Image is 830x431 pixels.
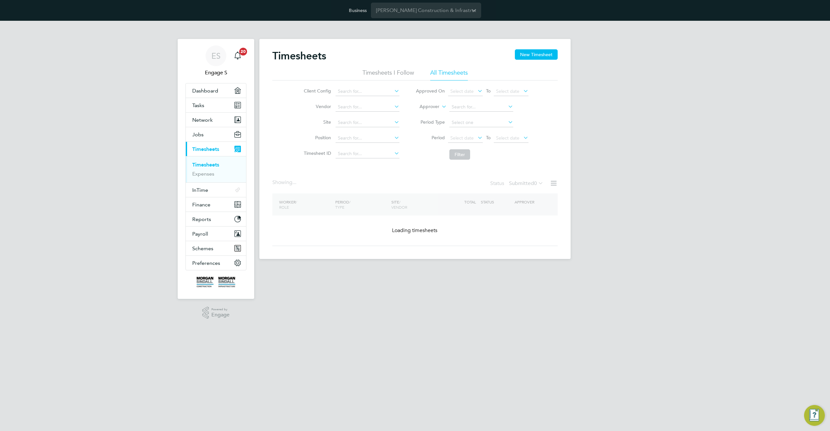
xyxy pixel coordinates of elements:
div: Status [490,179,545,188]
label: Submitted [509,180,543,187]
span: 20 [239,48,247,55]
button: Reports [186,212,246,226]
nav: Main navigation [178,39,254,299]
label: Approver [410,104,439,110]
span: Timesheets [192,146,219,152]
a: Expenses [192,171,214,177]
input: Search for... [336,134,399,143]
label: Site [302,119,331,125]
span: ES [211,52,220,60]
button: Filter [449,149,470,160]
input: Search for... [449,103,513,112]
button: New Timesheet [515,49,558,60]
span: Powered by [211,307,230,312]
li: Timesheets I Follow [362,69,414,80]
button: Preferences [186,256,246,270]
span: Reports [192,216,211,222]
button: Schemes [186,241,246,255]
h2: Timesheets [272,49,326,62]
label: Timesheet ID [302,150,331,156]
button: Timesheets [186,142,246,156]
label: Vendor [302,104,331,109]
span: Finance [192,202,210,208]
input: Search for... [336,87,399,96]
span: Select date [450,135,474,141]
label: Period [416,135,445,141]
button: Network [186,113,246,127]
span: Tasks [192,102,204,108]
button: InTime [186,183,246,197]
label: Position [302,135,331,141]
li: All Timesheets [430,69,468,80]
button: Jobs [186,127,246,142]
a: 20 [231,45,244,66]
a: Dashboard [186,83,246,98]
span: Jobs [192,131,204,138]
span: To [484,133,492,142]
span: Select date [496,135,519,141]
span: Preferences [192,260,220,266]
a: Timesheets [192,162,219,168]
span: Engage S [185,69,246,77]
input: Search for... [336,103,399,112]
button: Engage Resource Center [804,405,825,426]
div: Timesheets [186,156,246,182]
input: Search for... [336,149,399,158]
a: ESEngage S [185,45,246,77]
a: Go to home page [185,277,246,287]
label: Business [349,7,367,13]
a: Tasks [186,98,246,112]
button: Finance [186,197,246,212]
span: To [484,87,492,95]
div: Showing [272,179,298,186]
span: Select date [450,88,474,94]
span: Network [192,117,213,123]
span: Schemes [192,245,213,252]
img: morgansindall-logo-retina.png [196,277,235,287]
span: Engage [211,312,230,318]
button: Payroll [186,227,246,241]
span: 0 [534,180,537,187]
a: Powered byEngage [202,307,230,319]
span: Dashboard [192,88,218,94]
span: InTime [192,187,208,193]
input: Select one [449,118,513,127]
span: Select date [496,88,519,94]
label: Client Config [302,88,331,94]
label: Approved On [416,88,445,94]
input: Search for... [336,118,399,127]
span: ... [292,179,296,186]
label: Period Type [416,119,445,125]
span: Payroll [192,231,208,237]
